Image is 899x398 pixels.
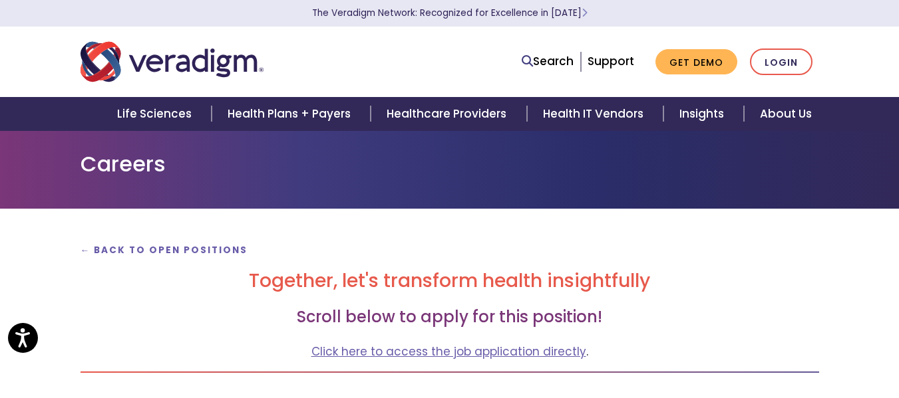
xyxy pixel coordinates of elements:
[588,53,634,69] a: Support
[744,97,828,131] a: About Us
[663,97,744,131] a: Insights
[311,344,586,359] a: Click here to access the job application directly
[527,97,663,131] a: Health IT Vendors
[582,7,588,19] span: Learn More
[312,7,588,19] a: The Veradigm Network: Recognized for Excellence in [DATE]Learn More
[81,244,248,256] a: ← Back to Open Positions
[81,343,819,361] p: .
[101,97,212,131] a: Life Sciences
[750,49,812,76] a: Login
[655,49,737,75] a: Get Demo
[522,52,574,70] a: Search
[81,308,819,327] h3: Scroll below to apply for this position!
[81,151,819,177] h1: Careers
[212,97,371,131] a: Health Plans + Payers
[81,270,819,292] h2: Together, let's transform health insightfully
[81,40,264,84] img: Veradigm logo
[371,97,526,131] a: Healthcare Providers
